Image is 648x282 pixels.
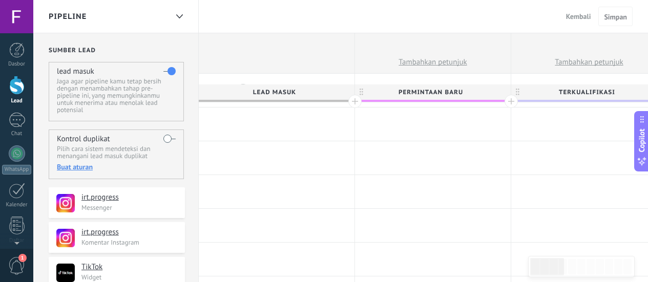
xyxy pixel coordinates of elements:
h4: lead masuk [57,67,94,76]
div: Kalender [2,202,32,208]
h2: Sumber Lead [49,47,185,54]
p: Pilih cara sistem mendeteksi dan menangani lead masuk duplikat [57,145,175,160]
button: Tambahkan petunjuk [355,51,511,73]
span: Pipeline [49,12,87,21]
div: WhatsApp [2,165,31,175]
div: Permintaan baru [355,84,511,100]
div: Buat aturan [57,162,175,171]
span: Permintaan baru [355,84,506,100]
button: Simpan [598,7,633,26]
div: Lead [2,98,32,104]
span: lead masuk [199,84,349,100]
h4: irt.progress [81,227,177,237]
span: Kembali [566,12,591,21]
button: Kembali [562,9,595,24]
div: lead masuk [199,84,354,100]
div: Chat [2,131,32,137]
img: logo_min.png [56,264,75,282]
h4: TikTok [81,262,177,272]
span: Copilot [637,128,647,152]
p: Widget [81,273,179,281]
h4: Kontrol duplikat [57,134,110,144]
p: Komentar Instagram [81,238,179,247]
span: Tambahkan petunjuk [555,57,623,67]
span: Simpan [604,13,627,20]
p: Messenger [81,203,179,212]
div: Pipeline [171,7,188,27]
p: Jaga agar pipeline kamu tetap bersih dengan menambahkan tahap pre-pipeline ini, yang memungkinkan... [57,78,175,114]
span: 1 [18,254,27,262]
span: Tambahkan petunjuk [399,57,467,67]
div: Dasbor [2,61,32,68]
h4: irt.progress [81,192,177,203]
